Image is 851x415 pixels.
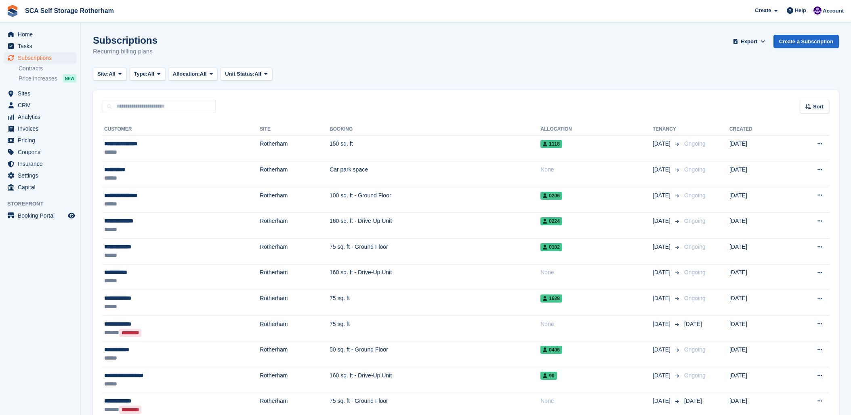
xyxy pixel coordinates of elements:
[729,239,787,265] td: [DATE]
[18,88,66,99] span: Sites
[540,320,653,328] div: None
[540,123,653,136] th: Allocation
[540,165,653,174] div: None
[330,239,540,265] td: 75 sq. ft - Ground Floor
[729,315,787,341] td: [DATE]
[653,345,672,354] span: [DATE]
[97,70,109,78] span: Site:
[540,217,562,225] span: 0224
[729,341,787,367] td: [DATE]
[741,38,757,46] span: Export
[653,294,672,303] span: [DATE]
[684,166,706,173] span: Ongoing
[653,320,672,328] span: [DATE]
[540,397,653,405] div: None
[18,40,66,52] span: Tasks
[540,243,562,251] span: 0102
[4,146,76,158] a: menu
[260,264,330,290] td: Rotherham
[22,4,117,17] a: SCA Self Storage Rotherham
[18,123,66,134] span: Invoices
[729,213,787,239] td: [DATE]
[729,136,787,161] td: [DATE]
[260,239,330,265] td: Rotherham
[731,35,767,48] button: Export
[260,315,330,341] td: Rotherham
[684,140,706,147] span: Ongoing
[330,341,540,367] td: 50 sq. ft - Ground Floor
[540,268,653,277] div: None
[540,372,557,380] span: 90
[147,70,154,78] span: All
[260,290,330,316] td: Rotherham
[260,123,330,136] th: Site
[684,269,706,275] span: Ongoing
[795,6,806,15] span: Help
[260,161,330,187] td: Rotherham
[254,70,261,78] span: All
[330,290,540,316] td: 75 sq. ft
[4,158,76,169] a: menu
[540,192,562,200] span: 0206
[684,372,706,379] span: Ongoing
[653,268,672,277] span: [DATE]
[93,68,126,81] button: Site: All
[173,70,200,78] span: Allocation:
[225,70,254,78] span: Unit Status:
[813,6,822,15] img: Kelly Neesham
[18,170,66,181] span: Settings
[18,210,66,221] span: Booking Portal
[4,111,76,123] a: menu
[684,321,702,327] span: [DATE]
[773,35,839,48] a: Create a Subscription
[4,123,76,134] a: menu
[653,165,672,174] span: [DATE]
[18,100,66,111] span: CRM
[168,68,218,81] button: Allocation: All
[330,315,540,341] td: 75 sq. ft
[729,161,787,187] td: [DATE]
[729,264,787,290] td: [DATE]
[823,7,844,15] span: Account
[729,290,787,316] td: [DATE]
[18,135,66,146] span: Pricing
[130,68,165,81] button: Type: All
[330,187,540,213] td: 100 sq. ft - Ground Floor
[684,295,706,301] span: Ongoing
[4,182,76,193] a: menu
[4,29,76,40] a: menu
[18,146,66,158] span: Coupons
[653,123,681,136] th: Tenancy
[93,47,158,56] p: Recurring billing plans
[260,136,330,161] td: Rotherham
[653,243,672,251] span: [DATE]
[330,367,540,393] td: 160 sq. ft - Drive-Up Unit
[7,200,80,208] span: Storefront
[684,243,706,250] span: Ongoing
[4,135,76,146] a: menu
[330,123,540,136] th: Booking
[221,68,272,81] button: Unit Status: All
[4,88,76,99] a: menu
[540,294,562,303] span: 1628
[18,182,66,193] span: Capital
[653,371,672,380] span: [DATE]
[684,218,706,224] span: Ongoing
[540,140,562,148] span: 1118
[684,192,706,199] span: Ongoing
[6,5,19,17] img: stora-icon-8386f47178a22dfd0bd8f6a31ec36ba5ce8667c1dd55bd0f319d3a0aa187defe.svg
[18,29,66,40] span: Home
[4,210,76,221] a: menu
[109,70,116,78] span: All
[67,211,76,220] a: Preview store
[330,161,540,187] td: Car park space
[260,213,330,239] td: Rotherham
[729,123,787,136] th: Created
[684,346,706,353] span: Ongoing
[103,123,260,136] th: Customer
[93,35,158,46] h1: Subscriptions
[18,111,66,123] span: Analytics
[729,187,787,213] td: [DATE]
[813,103,824,111] span: Sort
[653,397,672,405] span: [DATE]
